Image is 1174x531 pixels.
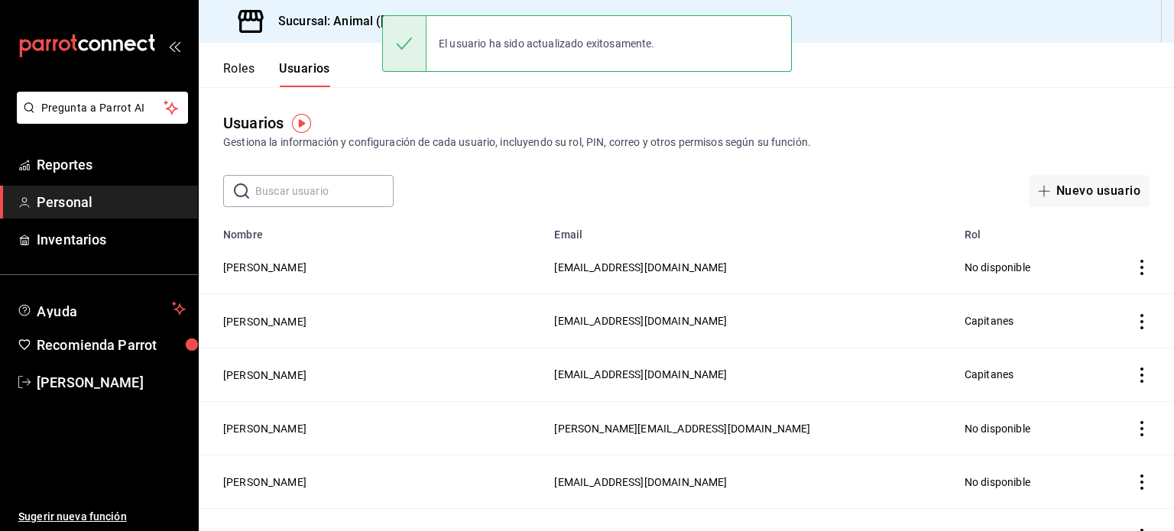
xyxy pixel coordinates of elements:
button: open_drawer_menu [168,40,180,52]
span: [EMAIL_ADDRESS][DOMAIN_NAME] [554,261,727,274]
button: actions [1134,367,1150,383]
th: Rol [955,219,1090,241]
span: [EMAIL_ADDRESS][DOMAIN_NAME] [554,368,727,380]
span: Inventarios [37,229,186,250]
div: navigation tabs [223,61,330,87]
td: No disponible [955,241,1090,294]
div: Gestiona la información y configuración de cada usuario, incluyendo su rol, PIN, correo y otros p... [223,134,1150,151]
button: actions [1134,421,1150,436]
button: [PERSON_NAME] [223,260,306,275]
button: [PERSON_NAME] [223,367,306,383]
th: Nombre [199,219,545,241]
span: [PERSON_NAME][EMAIL_ADDRESS][DOMAIN_NAME] [554,423,810,435]
button: [PERSON_NAME] [223,314,306,329]
button: Roles [223,61,255,87]
span: [EMAIL_ADDRESS][DOMAIN_NAME] [554,476,727,488]
div: El usuario ha sido actualizado exitosamente. [426,27,667,60]
button: actions [1134,260,1150,275]
a: Pregunta a Parrot AI [11,111,188,127]
td: No disponible [955,401,1090,455]
span: Capitanes [965,315,1013,327]
h3: Sucursal: Animal ([GEOGRAPHIC_DATA]) [266,12,505,31]
button: actions [1134,314,1150,329]
span: [EMAIL_ADDRESS][DOMAIN_NAME] [554,315,727,327]
span: Sugerir nueva función [18,509,186,525]
span: [PERSON_NAME] [37,372,186,393]
div: Usuarios [223,112,284,134]
img: Tooltip marker [292,114,311,133]
th: Email [545,219,955,241]
td: No disponible [955,455,1090,509]
span: Recomienda Parrot [37,335,186,355]
span: Capitanes [965,368,1013,380]
button: [PERSON_NAME] [223,474,306,490]
button: [PERSON_NAME] [223,421,306,436]
input: Buscar usuario [255,176,394,206]
button: Nuevo usuario [1029,175,1150,207]
button: actions [1134,474,1150,490]
span: Reportes [37,154,186,175]
button: Pregunta a Parrot AI [17,92,188,124]
button: Usuarios [279,61,330,87]
span: Ayuda [37,299,166,318]
span: Pregunta a Parrot AI [41,100,164,116]
span: Personal [37,192,186,212]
